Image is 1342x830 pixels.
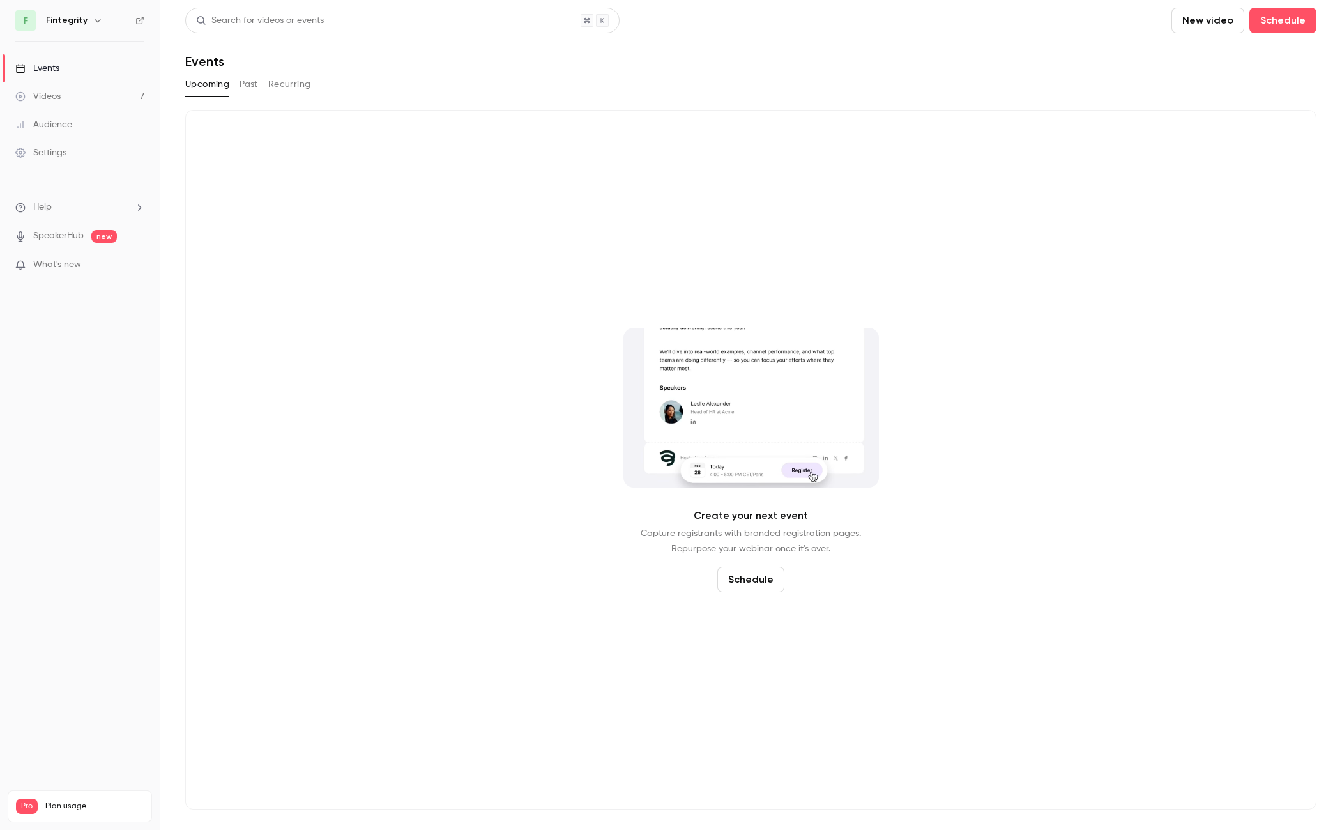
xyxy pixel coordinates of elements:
[185,74,229,95] button: Upcoming
[1249,8,1316,33] button: Schedule
[694,508,808,523] p: Create your next event
[268,74,311,95] button: Recurring
[45,801,144,811] span: Plan usage
[15,118,72,131] div: Audience
[91,230,117,243] span: new
[15,90,61,103] div: Videos
[46,14,88,27] h6: Fintegrity
[15,146,66,159] div: Settings
[185,54,224,69] h1: Events
[129,259,144,271] iframe: Noticeable Trigger
[15,62,59,75] div: Events
[16,799,38,814] span: Pro
[24,14,28,27] span: F
[1171,8,1244,33] button: New video
[33,258,81,272] span: What's new
[196,14,324,27] div: Search for videos or events
[717,567,784,592] button: Schedule
[33,201,52,214] span: Help
[33,229,84,243] a: SpeakerHub
[641,526,861,557] p: Capture registrants with branded registration pages. Repurpose your webinar once it's over.
[240,74,258,95] button: Past
[15,201,144,214] li: help-dropdown-opener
